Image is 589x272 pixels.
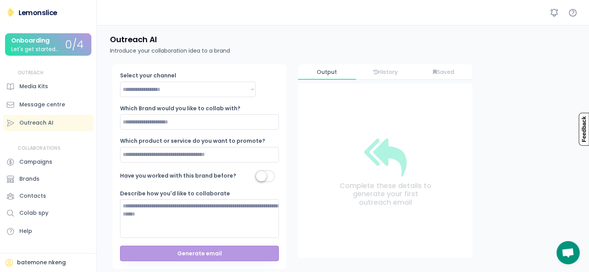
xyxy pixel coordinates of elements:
[120,137,265,145] div: Which product or service do you want to promote?
[357,69,414,75] div: History
[11,37,50,44] div: Onboarding
[11,46,59,52] div: Let's get started...
[65,39,84,51] div: 0/4
[18,70,44,76] div: OUTREACH
[19,192,46,200] div: Contacts
[19,101,65,109] div: Message centre
[556,241,580,264] div: Open chat
[120,246,279,261] button: Generate email
[120,72,197,80] div: Select your channel
[19,82,48,91] div: Media Kits
[298,69,356,75] div: Output
[19,227,32,235] div: Help
[19,119,53,127] div: Outreach AI
[110,47,230,55] div: Introduce your collaboration idea to a brand
[19,8,57,17] div: Lemonslice
[19,158,52,166] div: Campaigns
[120,190,230,198] div: Describe how you'd like to collaborate
[415,69,473,75] div: Saved
[19,175,39,183] div: Brands
[19,209,48,217] div: Colab spy
[120,172,236,180] div: Have you worked with this brand before?
[120,105,240,113] div: Which Brand would you like to collab with?
[6,8,15,17] img: Lemonslice
[110,34,157,44] h4: Outreach AI
[17,259,66,267] div: batemone nkeng
[337,181,434,207] div: Complete these details to generate your first outreach email
[18,145,60,152] div: COLLABORATIONS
